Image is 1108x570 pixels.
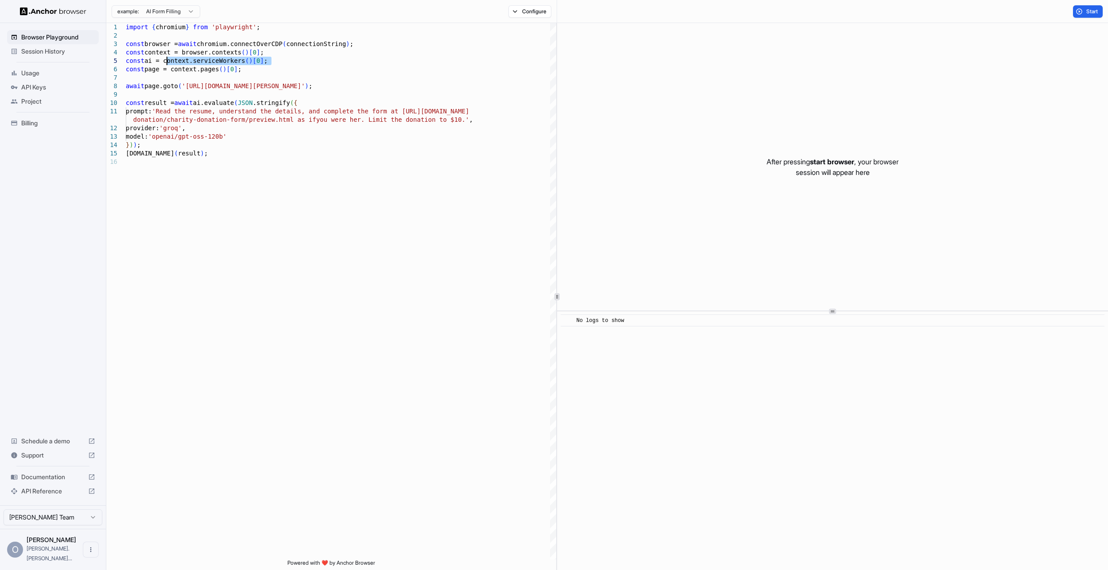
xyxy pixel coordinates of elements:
[7,30,99,44] div: Browser Playground
[106,107,117,116] div: 11
[106,40,117,48] div: 3
[193,23,208,31] span: from
[1086,8,1099,15] span: Start
[106,132,117,141] div: 13
[286,40,346,47] span: connectionString
[155,23,185,31] span: chromium
[249,57,252,64] span: )
[249,49,252,56] span: [
[264,57,267,64] span: ;
[350,40,353,47] span: ;
[20,7,86,16] img: Anchor Logo
[7,448,99,462] div: Support
[223,66,226,73] span: )
[106,65,117,74] div: 6
[126,49,144,56] span: const
[21,83,95,92] span: API Keys
[234,99,237,106] span: (
[576,318,624,324] span: No logs to show
[21,47,95,56] span: Session History
[241,49,245,56] span: (
[126,124,159,132] span: provider:
[106,57,117,65] div: 5
[7,80,99,94] div: API Keys
[810,157,854,166] span: start browser
[21,473,85,481] span: Documentation
[83,542,99,558] button: Open menu
[126,82,144,89] span: await
[7,434,99,448] div: Schedule a demo
[212,23,256,31] span: 'playwright'
[316,116,469,123] span: you were her. Limit the donation to $10.'
[144,99,174,106] span: result =
[178,82,182,89] span: (
[21,33,95,42] span: Browser Playground
[230,66,234,73] span: 0
[106,48,117,57] div: 4
[126,150,174,157] span: [DOMAIN_NAME]
[283,40,286,47] span: (
[21,487,85,496] span: API Reference
[174,99,193,106] span: await
[106,99,117,107] div: 10
[290,99,294,106] span: (
[21,97,95,106] span: Project
[182,124,185,132] span: ,
[767,156,899,178] p: After pressing , your browser session will appear here
[106,141,117,149] div: 14
[144,49,241,56] span: context = browser.contexts
[144,82,178,89] span: page.goto
[106,149,117,158] div: 15
[21,119,95,128] span: Billing
[106,90,117,99] div: 9
[106,23,117,31] div: 1
[294,99,297,106] span: {
[117,8,139,15] span: example:
[227,66,230,73] span: [
[7,542,23,558] div: O
[182,82,305,89] span: '[URL][DOMAIN_NAME][PERSON_NAME]'
[565,316,569,325] span: ​
[7,44,99,58] div: Session History
[245,57,249,64] span: (
[204,150,208,157] span: ;
[133,116,316,123] span: donation/charity-donation-form/preview.html as if
[253,57,256,64] span: [
[106,74,117,82] div: 7
[133,141,137,148] span: )
[260,49,264,56] span: ;
[144,66,219,73] span: page = context.pages
[21,69,95,78] span: Usage
[7,470,99,484] div: Documentation
[7,484,99,498] div: API Reference
[245,49,249,56] span: )
[126,99,144,106] span: const
[7,94,99,109] div: Project
[126,133,148,140] span: model:
[126,57,144,64] span: const
[106,31,117,40] div: 2
[126,23,148,31] span: import
[201,150,204,157] span: )
[346,40,349,47] span: )
[126,108,152,115] span: prompt:
[238,99,253,106] span: JSON
[287,559,375,570] span: Powered with ❤️ by Anchor Browser
[256,23,260,31] span: ;
[152,108,338,115] span: 'Read the resume, understand the details, and comp
[1073,5,1103,18] button: Start
[260,57,263,64] span: ]
[126,66,144,73] span: const
[126,141,129,148] span: }
[234,66,237,73] span: ]
[178,150,201,157] span: result
[148,133,227,140] span: 'openai/gpt-oss-120b'
[238,66,241,73] span: ;
[469,116,473,123] span: ,
[137,141,140,148] span: ;
[21,437,85,446] span: Schedule a demo
[197,40,283,47] span: chromium.connectOverCDP
[253,49,256,56] span: 0
[309,82,312,89] span: ;
[159,124,182,132] span: 'groq'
